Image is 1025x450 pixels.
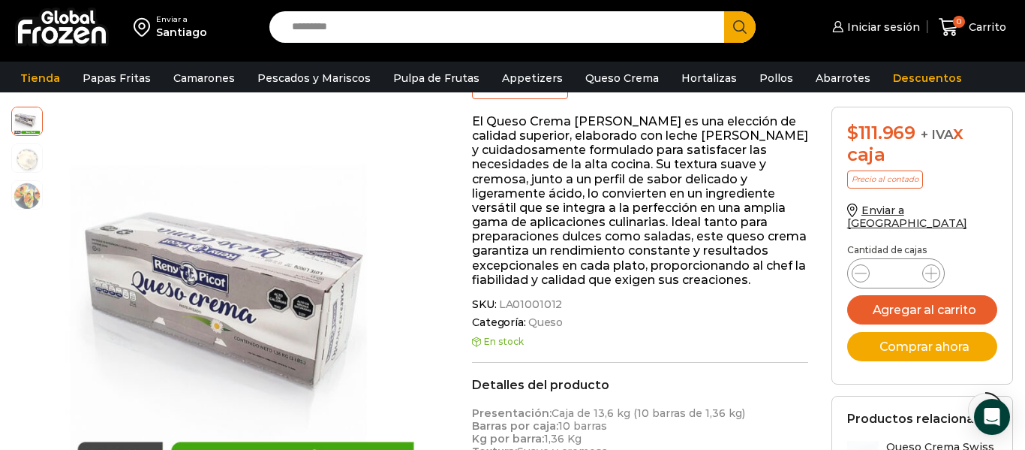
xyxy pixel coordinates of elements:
span: Iniciar sesión [843,20,920,35]
span: SKU: [472,298,808,311]
span: Carrito [965,20,1006,35]
a: Pollos [752,64,801,92]
span: salmon-ahumado-2 [12,181,42,211]
a: 0 Carrito [935,10,1010,45]
button: Agregar al carrito [847,295,998,325]
input: Product quantity [882,263,910,284]
span: queso crema 2 [12,144,42,174]
button: Comprar ahora [847,332,998,361]
a: Queso Crema [578,64,666,92]
h2: Detalles del producto [472,378,808,392]
a: Iniciar sesión [828,12,920,42]
strong: Presentación: [472,406,552,420]
span: LA01001012 [497,298,563,311]
strong: Barras por caja: [472,419,558,433]
img: address-field-icon.svg [134,14,156,40]
span: Categoría: [472,316,808,329]
span: 0 [953,16,965,28]
a: Enviar a [GEOGRAPHIC_DATA] [847,204,967,230]
span: + IVA [921,127,954,142]
span: $ [847,122,858,143]
a: Appetizers [494,64,570,92]
a: Pulpa de Frutas [386,64,487,92]
a: Papas Fritas [75,64,158,92]
span: reny-picot [12,105,42,135]
p: Cantidad de cajas [847,245,998,255]
div: x caja [847,122,998,166]
a: Pescados y Mariscos [250,64,378,92]
a: Descuentos [885,64,969,92]
a: Camarones [166,64,242,92]
p: En stock [472,337,808,347]
button: Search button [724,11,756,43]
p: El Queso Crema [PERSON_NAME] es una elección de calidad superior, elaborado con leche [PERSON_NAM... [472,114,808,287]
bdi: 111.969 [847,122,915,143]
div: Santiago [156,25,207,40]
div: Open Intercom Messenger [974,399,1010,435]
strong: Kg por barra: [472,432,544,445]
a: Queso [526,316,563,329]
p: Precio al contado [847,171,923,189]
a: Tienda [13,64,68,92]
a: Hortalizas [674,64,744,92]
a: Abarrotes [808,64,878,92]
div: Enviar a [156,14,207,25]
h2: Productos relacionados [847,412,997,426]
